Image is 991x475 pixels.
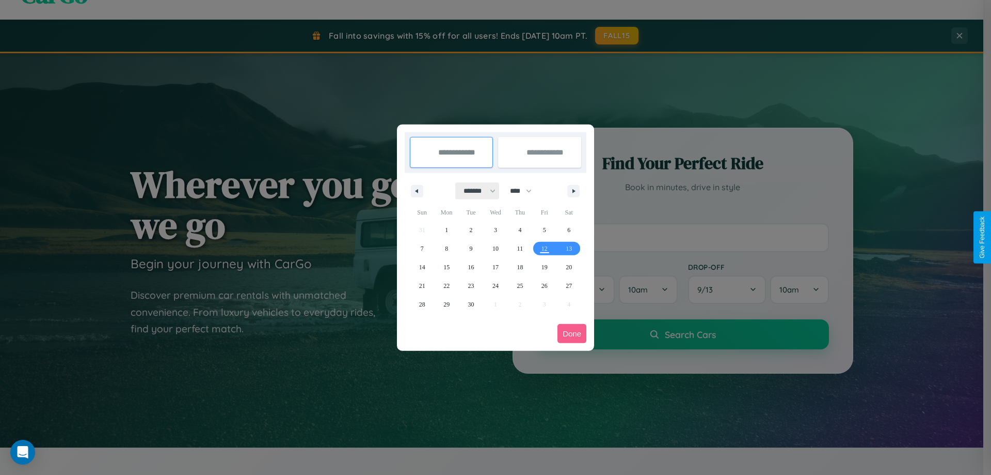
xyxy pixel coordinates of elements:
span: 17 [492,258,499,277]
span: 18 [517,258,523,277]
button: 10 [483,239,507,258]
span: 9 [470,239,473,258]
button: 2 [459,221,483,239]
button: 26 [532,277,556,295]
span: 1 [445,221,448,239]
button: 28 [410,295,434,314]
span: Sat [557,204,581,221]
span: 28 [419,295,425,314]
button: 27 [557,277,581,295]
div: Open Intercom Messenger [10,440,35,465]
button: 12 [532,239,556,258]
span: 6 [567,221,570,239]
span: 25 [517,277,523,295]
span: 11 [517,239,523,258]
span: Sun [410,204,434,221]
button: 4 [508,221,532,239]
button: 30 [459,295,483,314]
span: Fri [532,204,556,221]
span: 22 [443,277,450,295]
span: Mon [434,204,458,221]
span: 8 [445,239,448,258]
div: Give Feedback [979,217,986,258]
span: 12 [541,239,548,258]
button: 1 [434,221,458,239]
span: 5 [543,221,546,239]
span: 29 [443,295,450,314]
span: 14 [419,258,425,277]
button: 21 [410,277,434,295]
button: Done [557,324,586,343]
span: 7 [421,239,424,258]
button: 19 [532,258,556,277]
span: 30 [468,295,474,314]
button: 23 [459,277,483,295]
button: 6 [557,221,581,239]
span: 21 [419,277,425,295]
button: 15 [434,258,458,277]
button: 22 [434,277,458,295]
button: 11 [508,239,532,258]
button: 20 [557,258,581,277]
span: Wed [483,204,507,221]
span: 10 [492,239,499,258]
span: 13 [566,239,572,258]
span: 19 [541,258,548,277]
button: 17 [483,258,507,277]
button: 7 [410,239,434,258]
span: 4 [518,221,521,239]
span: 27 [566,277,572,295]
button: 29 [434,295,458,314]
button: 24 [483,277,507,295]
span: 23 [468,277,474,295]
span: 20 [566,258,572,277]
button: 8 [434,239,458,258]
span: Thu [508,204,532,221]
span: 3 [494,221,497,239]
button: 13 [557,239,581,258]
button: 14 [410,258,434,277]
span: 26 [541,277,548,295]
button: 3 [483,221,507,239]
button: 16 [459,258,483,277]
span: 15 [443,258,450,277]
button: 18 [508,258,532,277]
button: 9 [459,239,483,258]
button: 5 [532,221,556,239]
span: 24 [492,277,499,295]
button: 25 [508,277,532,295]
span: Tue [459,204,483,221]
span: 2 [470,221,473,239]
span: 16 [468,258,474,277]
